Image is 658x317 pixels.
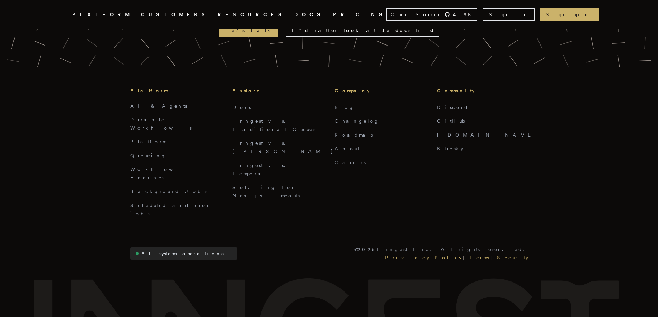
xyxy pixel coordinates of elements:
div: | [490,254,496,262]
a: Sign In [483,8,535,21]
a: Docs [232,105,251,110]
a: Let's Talk [219,24,278,37]
p: © 2025 Inngest Inc. All rights reserved. [354,245,528,254]
a: Durable Workflows [130,117,192,131]
a: PRICING [333,10,386,19]
a: Inngest vs. Traditional Queues [232,118,315,132]
a: DOCS [294,10,325,19]
a: Terms [468,254,490,262]
a: About [335,146,359,151]
a: Background Jobs [130,189,207,194]
a: Blog [335,105,354,110]
h3: Explore [232,87,324,95]
button: RESOURCES [218,10,286,19]
h3: Community [437,87,528,95]
a: Queueing [130,153,166,158]
a: Changelog [335,118,380,124]
h3: Platform [130,87,221,95]
a: Privacy Policy [384,254,463,262]
a: [DOMAIN_NAME] [437,132,538,138]
a: All systems operational [130,247,237,260]
a: Discord [437,105,468,110]
a: Security [496,254,528,262]
a: AI & Agents [130,103,187,109]
a: Scheduled and cron jobs [130,202,212,216]
a: CUSTOMERS [141,10,209,19]
span: Open Source [391,11,442,18]
div: | [463,254,468,262]
span: → [582,11,593,18]
a: Platform [130,139,166,145]
a: Bluesky [437,146,463,151]
a: Workflow Engines [130,167,190,180]
a: Roadmap [335,132,373,138]
a: GitHub [437,118,470,124]
span: 4.9 K [453,11,476,18]
button: PLATFORM [72,10,133,19]
a: Inngest vs. Temporal [232,162,289,176]
a: I'd rather look at the docs first [286,24,439,37]
a: Inngest vs. [PERSON_NAME] [232,140,333,154]
a: Solving for Next.js Timeouts [232,185,300,198]
a: Sign up [540,8,599,21]
a: Careers [335,160,366,165]
h3: Company [335,87,426,95]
